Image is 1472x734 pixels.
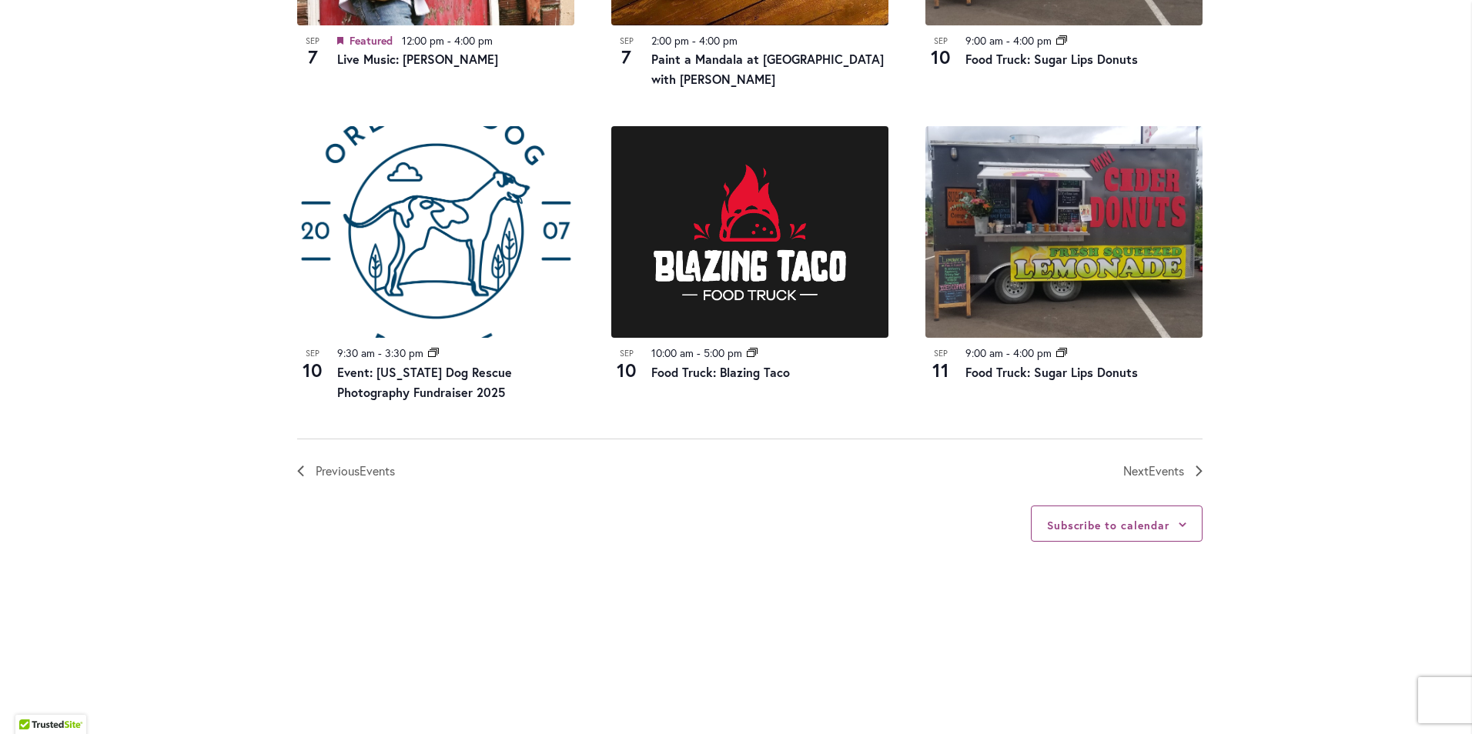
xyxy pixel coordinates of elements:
[925,126,1203,338] img: Food Truck: Sugar Lips Apple Cider Donuts
[297,357,328,383] span: 10
[1013,345,1052,360] time: 4:00 pm
[1013,33,1052,48] time: 4:00 pm
[651,51,884,87] a: Paint a Mandala at [GEOGRAPHIC_DATA] with [PERSON_NAME]
[297,35,328,48] span: Sep
[651,33,689,48] time: 2:00 pm
[337,51,498,67] a: Live Music: [PERSON_NAME]
[965,345,1003,360] time: 9:00 am
[699,33,738,48] time: 4:00 pm
[1123,461,1203,481] a: Next Events
[316,461,395,481] span: Previous
[1149,462,1184,479] span: Events
[965,33,1003,48] time: 9:00 am
[385,345,423,360] time: 3:30 pm
[1006,33,1010,48] span: -
[1123,461,1184,481] span: Next
[454,33,493,48] time: 4:00 pm
[297,44,328,70] span: 7
[402,33,444,48] time: 12:00 pm
[378,345,382,360] span: -
[297,347,328,360] span: Sep
[965,51,1138,67] a: Food Truck: Sugar Lips Donuts
[1006,345,1010,360] span: -
[337,345,375,360] time: 9:30 am
[611,347,642,360] span: Sep
[697,345,701,360] span: -
[925,35,956,48] span: Sep
[297,126,574,338] img: Dog PHotoshoot fundraiser
[651,364,790,380] a: Food Truck: Blazing Taco
[925,357,956,383] span: 11
[611,35,642,48] span: Sep
[12,679,55,722] iframe: Launch Accessibility Center
[297,461,395,481] a: Previous Events
[350,33,393,48] span: Featured
[611,357,642,383] span: 10
[692,33,696,48] span: -
[704,345,742,360] time: 5:00 pm
[611,44,642,70] span: 7
[360,462,395,479] span: Events
[337,32,343,50] em: Featured
[1047,518,1169,532] button: Subscribe to calendar
[447,33,451,48] span: -
[965,364,1138,380] a: Food Truck: Sugar Lips Donuts
[925,44,956,70] span: 10
[337,364,512,400] a: Event: [US_STATE] Dog Rescue Photography Fundraiser 2025
[651,345,694,360] time: 10:00 am
[925,347,956,360] span: Sep
[611,126,888,338] img: Blazing Taco Food Truck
